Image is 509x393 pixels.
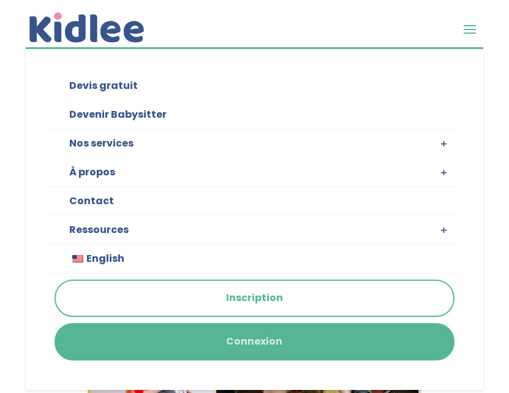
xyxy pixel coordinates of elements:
a: Contact [48,187,461,216]
img: English [72,255,83,262]
a: en_USEnglish [48,245,461,273]
a: Connexion [56,324,453,359]
a: Ressources [48,216,461,245]
a: Inscription [56,281,453,316]
a: Devenir Babysitter [48,101,461,129]
span: English [86,251,124,265]
a: À propos [48,158,461,187]
a: Devis gratuit [48,72,461,101]
a: Nos services [48,129,461,158]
